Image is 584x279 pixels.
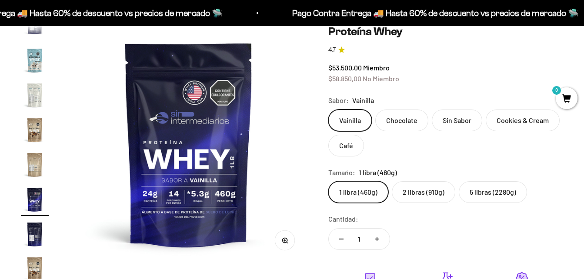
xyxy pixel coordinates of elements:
[21,81,49,112] button: Ir al artículo 15
[21,186,49,213] img: Proteína Whey
[21,116,49,144] img: Proteína Whey
[21,46,49,74] img: Proteína Whey
[328,25,563,38] h1: Proteína Whey
[556,94,577,104] a: 0
[328,63,362,72] span: $53.500,00
[363,63,390,72] span: Miembro
[21,116,49,146] button: Ir al artículo 16
[359,167,397,178] span: 1 libra (460g)
[328,45,563,55] a: 4.74.7 de 5.0 estrellas
[328,213,358,225] label: Cantidad:
[21,46,49,77] button: Ir al artículo 14
[21,81,49,109] img: Proteína Whey
[21,151,49,179] img: Proteína Whey
[291,6,578,20] p: Pago Contra Entrega 🚚 Hasta 60% de descuento vs precios de mercado 🛸
[328,95,349,106] legend: Sabor:
[328,167,355,178] legend: Tamaño:
[328,45,336,55] span: 4.7
[21,220,49,248] img: Proteína Whey
[21,151,49,181] button: Ir al artículo 17
[363,74,399,83] span: No Miembro
[329,229,354,249] button: Reducir cantidad
[364,229,390,249] button: Aumentar cantidad
[21,12,49,42] button: Ir al artículo 13
[21,186,49,216] button: Ir al artículo 18
[70,25,307,262] img: Proteína Whey
[21,220,49,251] button: Ir al artículo 19
[328,74,361,83] span: $58.850,00
[551,85,562,96] mark: 0
[352,95,374,106] span: Vainilla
